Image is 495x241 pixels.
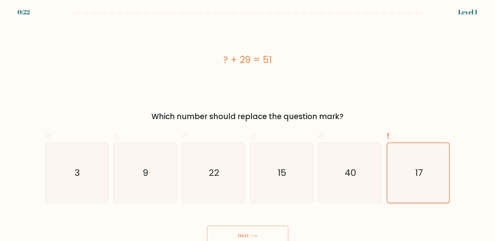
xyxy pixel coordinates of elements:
text: 9 [143,167,148,179]
text: 17 [415,166,423,179]
text: 15 [278,167,287,179]
div: ? + 29 = 51 [45,53,450,67]
text: 22 [209,167,219,179]
span: c. [182,130,189,142]
text: 40 [345,167,356,179]
div: Which number should replace the question mark? [49,111,446,122]
div: Level 1 [458,7,478,17]
span: b. [113,130,121,142]
span: f. [387,130,391,142]
span: a. [45,130,53,142]
text: 3 [75,167,80,179]
span: d. [250,130,257,142]
span: e. [318,130,325,142]
div: 0:22 [17,7,30,17]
